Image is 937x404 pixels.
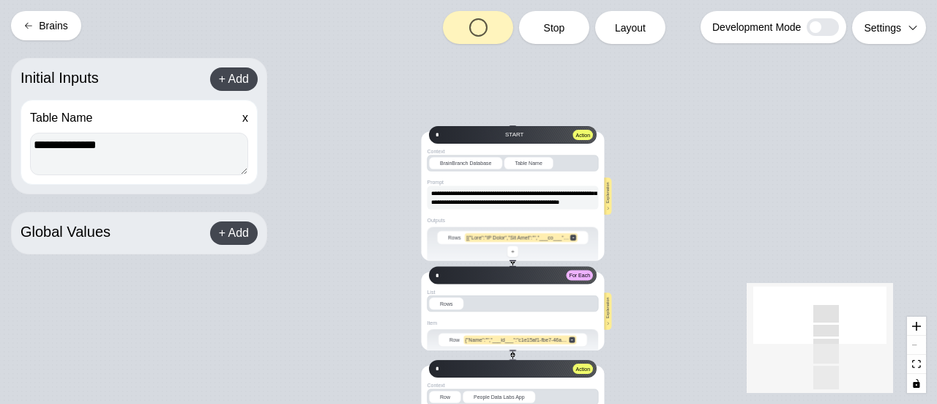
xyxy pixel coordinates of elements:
button: zoom in [907,317,926,336]
div: People Data Labs App [463,391,536,403]
div: Global Values [20,221,111,245]
img: down caret [570,339,573,341]
div: Row [438,333,588,347]
button: Action [573,364,593,374]
button: toggle interactivity [907,374,926,393]
button: fit view [907,355,926,374]
img: synapse header [471,127,597,144]
button: Action [573,130,593,140]
div: x [242,109,248,133]
span: Stop [544,21,565,35]
button: Brains [11,11,81,40]
button: Settings [852,11,926,44]
button: For Each [567,271,593,281]
div: Initial Inputs [20,67,99,91]
div: Table Name [504,157,553,169]
div: + Add [210,221,258,245]
div: Table Name [30,109,92,127]
button: + [510,353,515,357]
div: Rows [429,298,464,310]
span: Explanation [605,182,611,210]
div: Prompt [427,179,598,186]
div: Outputs [427,217,445,224]
div: React Flow controls [907,317,926,393]
div: START [505,130,523,140]
span: {"Name":"","___id___":"c1e15af1-fbe7-46ae-8ef1-4e6dc806f026"} [465,337,567,344]
span: [{"Lore":"IP Dolor","Sit Amet":"","___co___":"8a361eli-085s-8do6-95e6-t8i1766ut483","Lab Etdol":"... [466,234,569,241]
div: synapse header*For EachListRowsItemRow{"Name":"","___id___":"c1e15af1-fbe7-46ae-8ef1-4e6dc806f026... [421,272,604,350]
div: List [427,288,598,295]
img: synapse header [471,267,597,284]
div: Row [429,391,461,403]
button: BrainBranch DatabaseTable Name [427,155,598,172]
div: BrainBranch Database [429,157,502,169]
div: Context [427,382,598,389]
div: + Add [210,67,258,91]
span: Explanation [605,297,611,326]
div: Item [427,319,437,326]
button: Layout [595,11,665,44]
div: Rows [437,231,589,245]
div: Development Mode [701,11,846,43]
button: Rows [427,295,598,312]
button: + [510,260,515,264]
img: synapse header [471,361,597,378]
div: Context [427,148,598,155]
img: down caret [572,237,575,238]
